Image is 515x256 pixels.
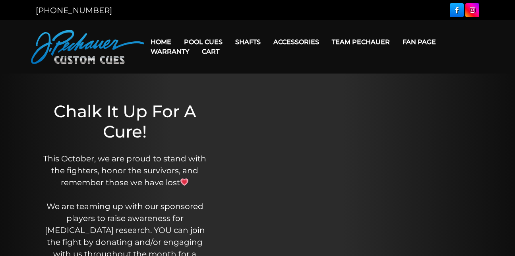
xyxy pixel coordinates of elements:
a: Accessories [267,32,325,52]
a: Shafts [229,32,267,52]
a: [PHONE_NUMBER] [36,6,112,15]
a: Home [144,32,178,52]
img: 💗 [180,178,188,186]
h1: Chalk It Up For A Cure! [43,101,207,142]
a: Warranty [144,41,196,62]
a: Fan Page [396,32,442,52]
a: Team Pechauer [325,32,396,52]
a: Cart [196,41,226,62]
img: Pechauer Custom Cues [31,30,144,64]
a: Pool Cues [178,32,229,52]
